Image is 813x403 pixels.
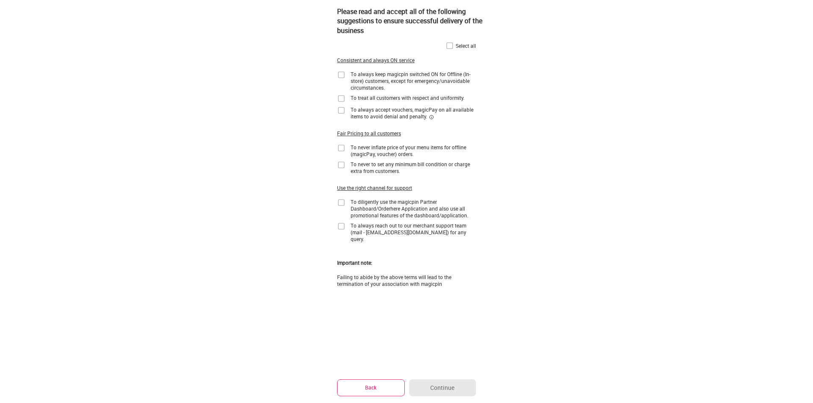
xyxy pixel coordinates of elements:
[337,161,346,169] img: home-delivery-unchecked-checkbox-icon.f10e6f61.svg
[429,115,434,120] img: informationCircleBlack.2195f373.svg
[337,184,412,192] div: Use the right channel for support
[351,198,476,219] div: To diligently use the magicpin Partner Dashboard/Orderhere Application and also use all promotion...
[337,144,346,152] img: home-delivery-unchecked-checkbox-icon.f10e6f61.svg
[337,274,476,287] div: Failing to abide by the above terms will lead to the termination of your association with magicpin
[456,42,476,49] div: Select all
[337,57,415,64] div: Consistent and always ON service
[337,130,401,137] div: Fair Pricing to all customers
[337,94,346,103] img: home-delivery-unchecked-checkbox-icon.f10e6f61.svg
[409,379,476,396] button: Continue
[351,94,465,101] div: To treat all customers with respect and uniformity.
[351,71,476,91] div: To always keep magicpin switched ON for Offline (In-store) customers, except for emergency/unavoi...
[337,198,346,207] img: home-delivery-unchecked-checkbox-icon.f10e6f61.svg
[337,379,405,396] button: Back
[351,144,476,157] div: To never inflate price of your menu items for offline (magicPay, voucher) orders.
[337,222,346,230] img: home-delivery-unchecked-checkbox-icon.f10e6f61.svg
[337,71,346,79] img: home-delivery-unchecked-checkbox-icon.f10e6f61.svg
[351,106,476,120] div: To always accept vouchers, magicPay on all available items to avoid denial and penalty.
[337,106,346,115] img: home-delivery-unchecked-checkbox-icon.f10e6f61.svg
[351,222,476,242] div: To always reach out to our merchant support team (mail - [EMAIL_ADDRESS][DOMAIN_NAME]) for any qu...
[351,161,476,174] div: To never to set any minimum bill condition or charge extra from customers.
[445,41,454,50] img: home-delivery-unchecked-checkbox-icon.f10e6f61.svg
[337,259,372,266] div: Important note:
